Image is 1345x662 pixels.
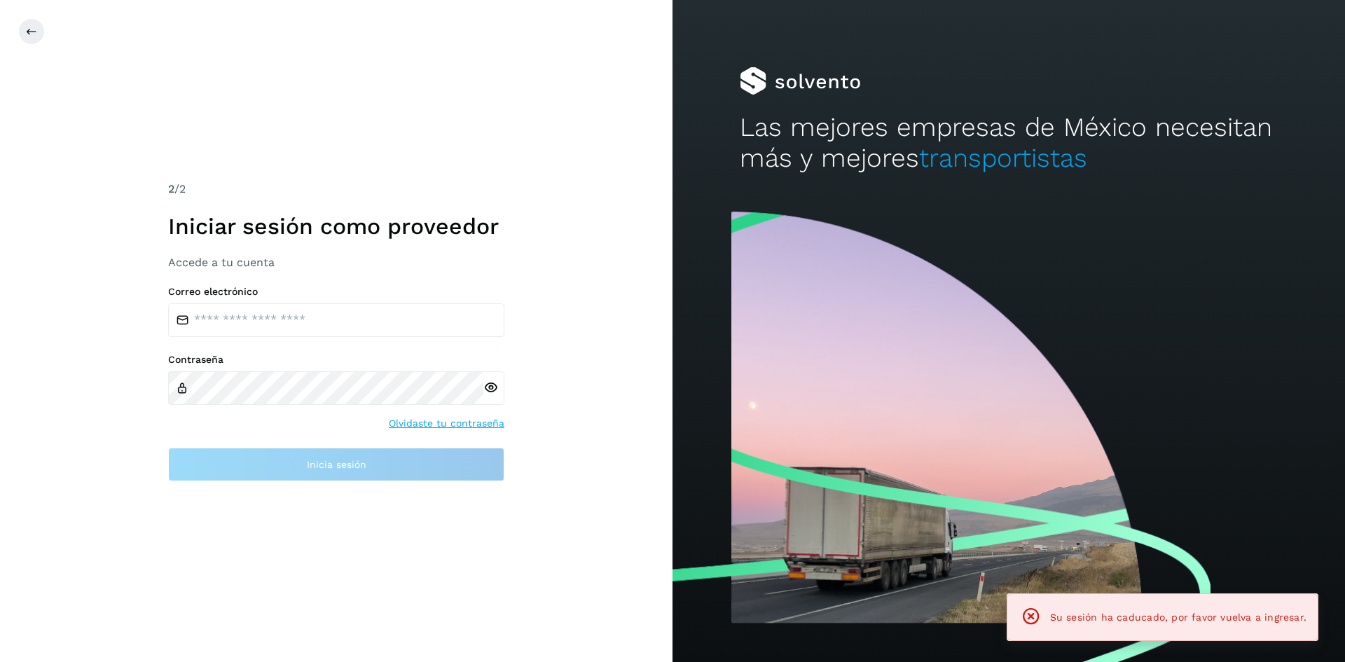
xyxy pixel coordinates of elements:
[168,181,504,198] div: /2
[740,112,1278,174] h2: Las mejores empresas de México necesitan más y mejores
[168,354,504,366] label: Contraseña
[307,460,366,469] span: Inicia sesión
[168,448,504,481] button: Inicia sesión
[1050,612,1306,623] span: Su sesión ha caducado, por favor vuelva a ingresar.
[168,256,504,269] h3: Accede a tu cuenta
[919,143,1087,173] span: transportistas
[168,213,504,240] h1: Iniciar sesión como proveedor
[389,416,504,431] a: Olvidaste tu contraseña
[168,286,504,298] label: Correo electrónico
[168,182,174,195] span: 2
